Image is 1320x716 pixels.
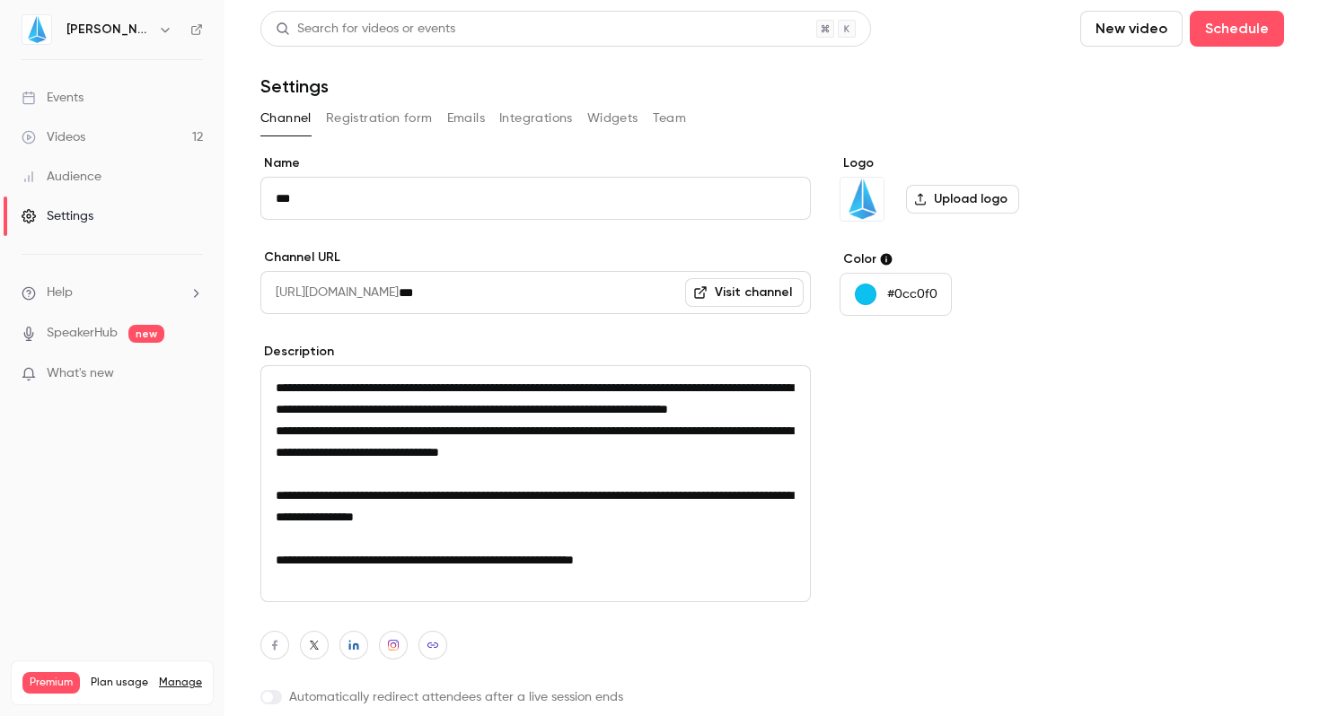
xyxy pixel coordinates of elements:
[47,324,118,343] a: SpeakerHub
[22,89,84,107] div: Events
[260,343,811,361] label: Description
[887,285,937,303] p: #0cc0f0
[840,154,1115,172] label: Logo
[906,185,1019,214] label: Upload logo
[260,104,312,133] button: Channel
[260,688,811,706] label: Automatically redirect attendees after a live session ends
[685,278,804,307] a: Visit channel
[276,20,455,39] div: Search for videos or events
[447,104,485,133] button: Emails
[499,104,573,133] button: Integrations
[22,207,93,225] div: Settings
[840,273,952,316] button: #0cc0f0
[260,154,811,172] label: Name
[128,325,164,343] span: new
[326,104,433,133] button: Registration form
[22,128,85,146] div: Videos
[91,676,148,690] span: Plan usage
[1080,11,1183,47] button: New video
[22,15,51,44] img: JIN
[587,104,638,133] button: Widgets
[840,154,1115,222] section: Logo
[181,366,203,382] iframe: Noticeable Trigger
[22,284,203,302] li: help-dropdown-opener
[840,178,884,221] img: JIN
[159,676,202,690] a: Manage
[260,75,329,97] h1: Settings
[260,271,399,314] span: [URL][DOMAIN_NAME]
[47,284,73,302] span: Help
[260,249,811,266] label: Channel URL
[22,672,80,694] span: Premium
[840,250,1115,268] label: Color
[66,21,151,39] h6: [PERSON_NAME]
[1190,11,1284,47] button: Schedule
[47,364,114,383] span: What's new
[653,104,687,133] button: Team
[22,168,101,186] div: Audience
